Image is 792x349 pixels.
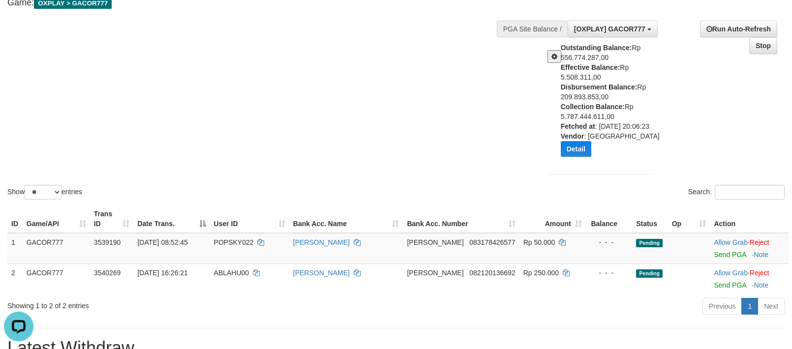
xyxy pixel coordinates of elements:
span: Rp 250.000 [523,269,559,277]
a: Allow Grab [714,238,747,246]
a: Reject [750,238,769,246]
span: [DATE] 16:26:21 [137,269,187,277]
td: · [710,233,789,264]
th: Game/API: activate to sort column ascending [23,205,90,233]
label: Search: [688,185,785,200]
span: POPSKY022 [214,238,254,246]
th: ID [7,205,23,233]
th: Balance [586,205,632,233]
a: Send PGA [714,251,746,259]
th: Op: activate to sort column ascending [668,205,710,233]
td: · [710,263,789,294]
a: Note [754,251,768,259]
a: Reject [750,269,769,277]
span: · [714,269,749,277]
span: ABLAHU00 [214,269,249,277]
a: Run Auto-Refresh [700,21,777,37]
b: Fetched at [561,122,595,130]
td: GACOR777 [23,263,90,294]
span: Pending [636,269,663,278]
th: Amount: activate to sort column ascending [519,205,586,233]
span: 3539190 [94,238,121,246]
td: 1 [7,233,23,264]
a: 1 [741,298,758,315]
a: Next [758,298,785,315]
a: Previous [702,298,742,315]
th: User ID: activate to sort column ascending [210,205,289,233]
button: Detail [561,141,591,157]
a: [PERSON_NAME] [293,269,350,277]
div: - - - [590,268,628,278]
div: - - - [590,237,628,247]
b: Effective Balance: [561,63,620,71]
select: Showentries [25,185,61,200]
a: [PERSON_NAME] [293,238,350,246]
div: Rp 556.774.287,00 Rp 5.508.311,00 Rp 209.893.853,00 Rp 5.787.444.611,00 : [DATE] 20:06:23 : [GEOG... [561,43,663,164]
td: GACOR777 [23,233,90,264]
button: Open LiveChat chat widget [4,4,33,33]
div: Showing 1 to 2 of 2 entries [7,297,323,311]
b: Collection Balance: [561,103,625,111]
th: Trans ID: activate to sort column ascending [90,205,134,233]
span: Copy 082120136692 to clipboard [469,269,515,277]
th: Action [710,205,789,233]
span: [PERSON_NAME] [407,269,463,277]
span: 3540269 [94,269,121,277]
span: Pending [636,239,663,247]
label: Show entries [7,185,82,200]
a: Stop [749,37,777,54]
a: Note [754,281,768,289]
span: [OXPLAY] GACOR777 [574,25,645,33]
div: PGA Site Balance / [497,21,568,37]
span: Rp 50.000 [523,238,555,246]
span: [DATE] 08:52:45 [137,238,187,246]
a: Allow Grab [714,269,747,277]
th: Bank Acc. Name: activate to sort column ascending [289,205,403,233]
input: Search: [715,185,785,200]
th: Bank Acc. Number: activate to sort column ascending [403,205,519,233]
button: [OXPLAY] GACOR777 [568,21,658,37]
b: Disbursement Balance: [561,83,638,91]
td: 2 [7,263,23,294]
b: Vendor [561,132,584,140]
a: Send PGA [714,281,746,289]
th: Date Trans.: activate to sort column descending [133,205,210,233]
span: Copy 083178426577 to clipboard [469,238,515,246]
span: · [714,238,749,246]
span: [PERSON_NAME] [407,238,463,246]
th: Status [632,205,668,233]
b: Outstanding Balance: [561,44,632,52]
